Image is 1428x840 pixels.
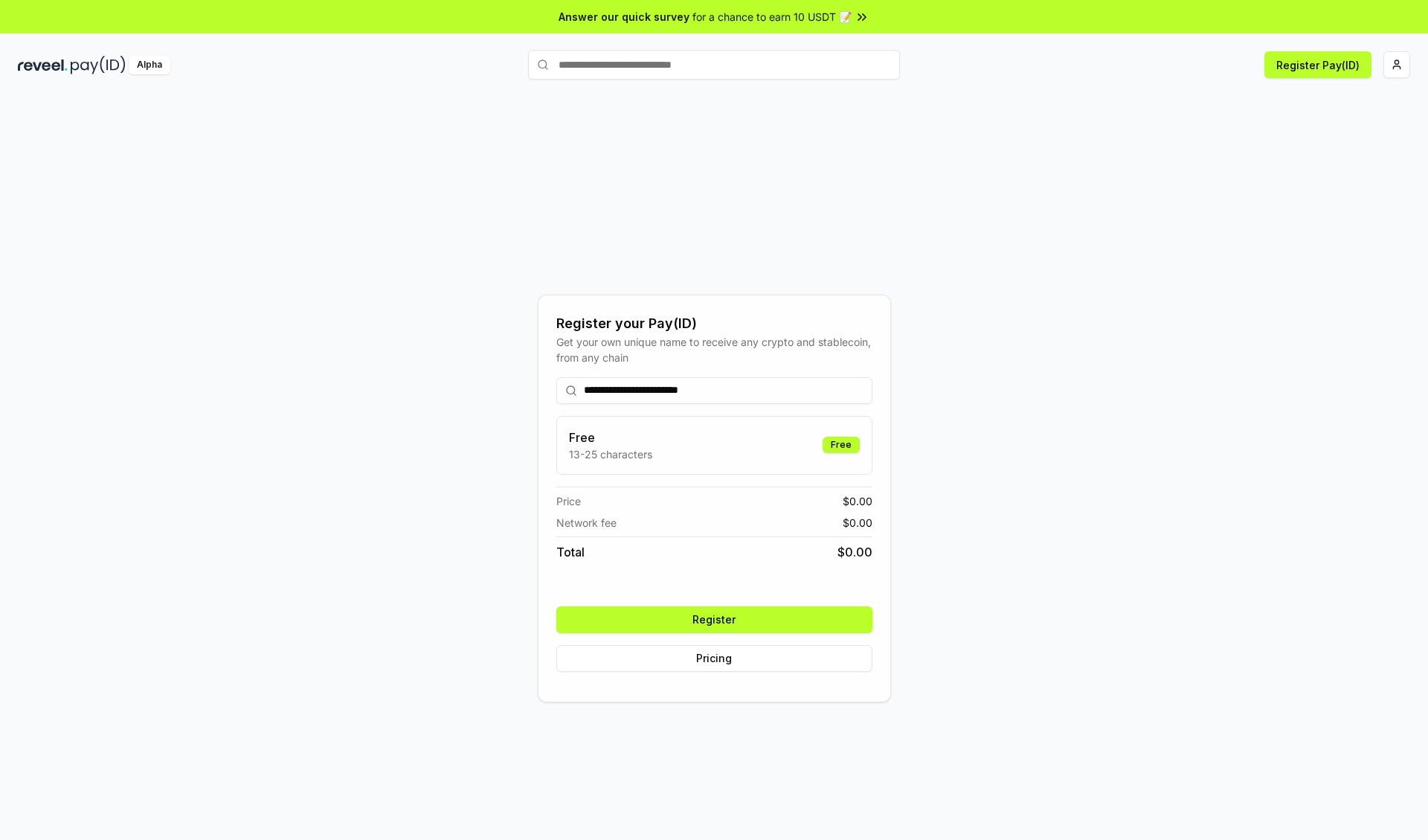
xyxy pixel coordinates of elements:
[843,493,872,509] span: $ 0.00
[559,9,689,25] span: Answer our quick survey
[129,56,170,74] div: Alpha
[556,606,872,633] button: Register
[823,437,860,453] div: Free
[556,543,585,561] span: Total
[569,429,652,446] h3: Free
[1264,51,1371,78] button: Register Pay(ID)
[556,334,872,365] div: Get your own unique name to receive any crypto and stablecoin, from any chain
[556,493,581,509] span: Price
[556,515,617,530] span: Network fee
[843,515,872,530] span: $ 0.00
[556,313,872,334] div: Register your Pay(ID)
[692,9,852,25] span: for a chance to earn 10 USDT 📝
[71,56,126,74] img: pay_id
[569,446,652,462] p: 13-25 characters
[556,645,872,672] button: Pricing
[18,56,68,74] img: reveel_dark
[837,543,872,561] span: $ 0.00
